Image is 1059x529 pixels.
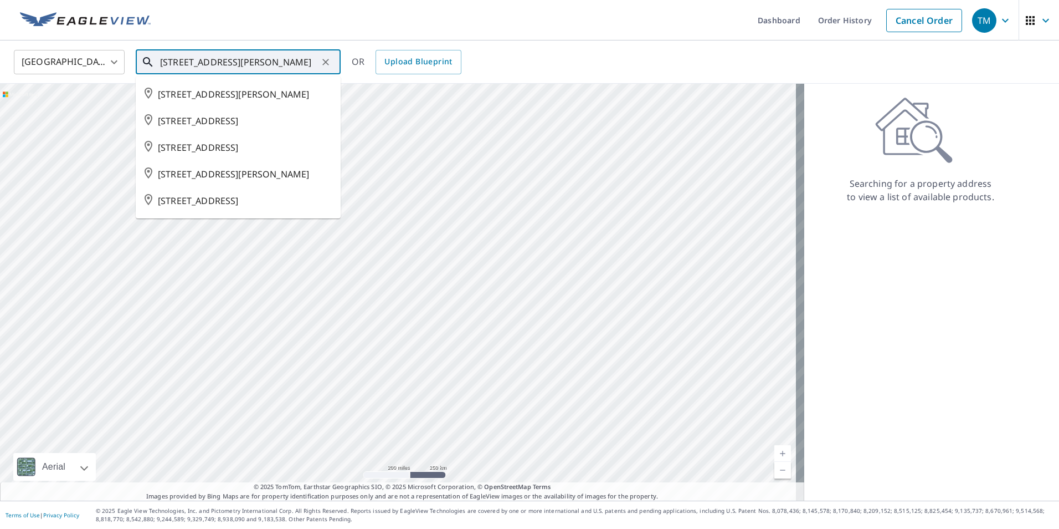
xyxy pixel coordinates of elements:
[972,8,996,33] div: TM
[376,50,461,74] a: Upload Blueprint
[254,482,551,492] span: © 2025 TomTom, Earthstar Geographics SIO, © 2025 Microsoft Corporation, ©
[14,47,125,78] div: [GEOGRAPHIC_DATA]
[774,462,791,479] a: Current Level 5, Zoom Out
[43,511,79,519] a: Privacy Policy
[533,482,551,491] a: Terms
[846,177,995,204] p: Searching for a property address to view a list of available products.
[160,47,318,78] input: Search by address or latitude-longitude
[158,141,332,154] span: [STREET_ADDRESS]
[96,507,1053,523] p: © 2025 Eagle View Technologies, Inc. and Pictometry International Corp. All Rights Reserved. Repo...
[158,88,332,101] span: [STREET_ADDRESS][PERSON_NAME]
[384,55,452,69] span: Upload Blueprint
[158,194,332,207] span: [STREET_ADDRESS]
[20,12,151,29] img: EV Logo
[318,54,333,70] button: Clear
[13,453,96,481] div: Aerial
[886,9,962,32] a: Cancel Order
[158,114,332,128] span: [STREET_ADDRESS]
[484,482,531,491] a: OpenStreetMap
[6,511,40,519] a: Terms of Use
[158,167,332,181] span: [STREET_ADDRESS][PERSON_NAME]
[352,50,461,74] div: OR
[39,453,69,481] div: Aerial
[6,512,79,518] p: |
[774,445,791,462] a: Current Level 5, Zoom In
